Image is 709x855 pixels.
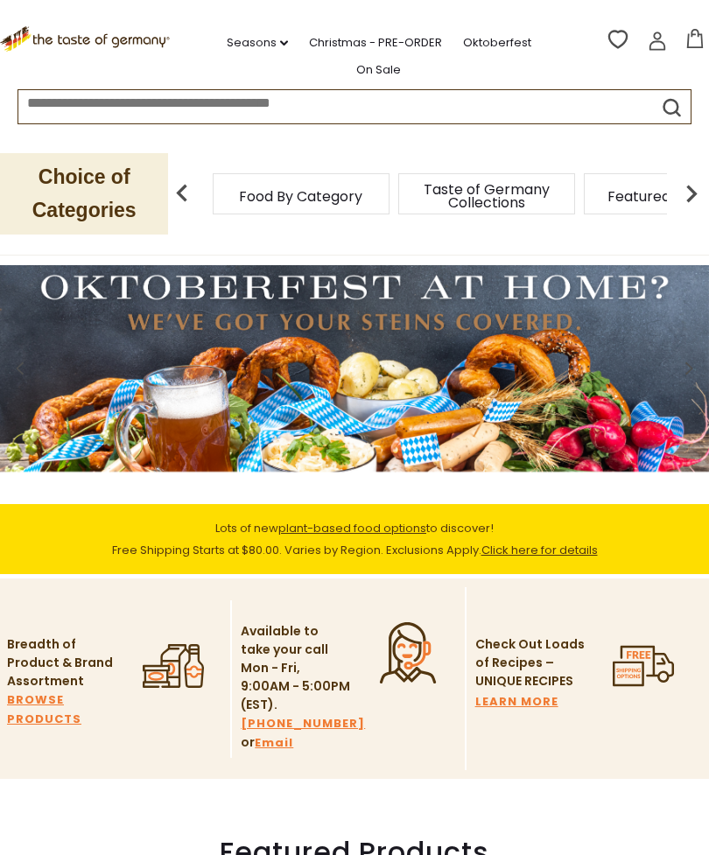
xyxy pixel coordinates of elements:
a: [PHONE_NUMBER] [241,714,365,733]
p: Check Out Loads of Recipes – UNIQUE RECIPES [475,635,585,690]
a: Seasons [227,33,288,53]
a: Food By Category [239,190,362,203]
a: Click here for details [481,542,598,558]
p: Breadth of Product & Brand Assortment [7,635,116,690]
a: On Sale [356,60,401,80]
img: previous arrow [165,176,200,211]
a: Email [255,733,293,753]
a: Oktoberfest [463,33,531,53]
img: next arrow [674,176,709,211]
a: LEARN MORE [475,692,558,711]
p: Available to take your call Mon - Fri, 9:00AM - 5:00PM (EST). or [241,622,350,753]
span: Lots of new to discover! Free Shipping Starts at $80.00. Varies by Region. Exclusions Apply. [112,520,598,558]
a: Taste of Germany Collections [417,183,557,209]
a: Christmas - PRE-ORDER [309,33,442,53]
a: BROWSE PRODUCTS [7,690,116,729]
a: plant-based food options [278,520,426,536]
